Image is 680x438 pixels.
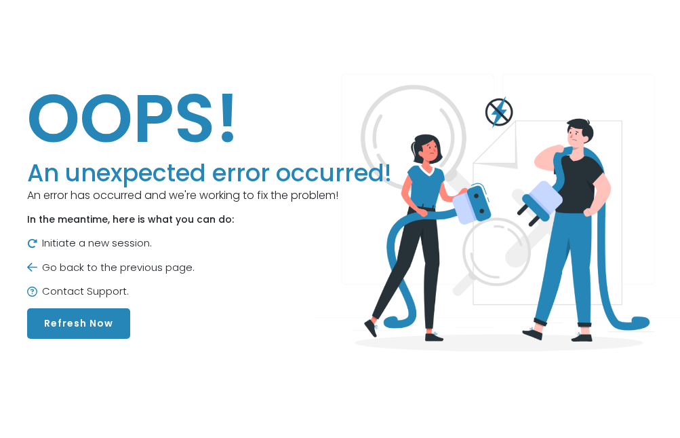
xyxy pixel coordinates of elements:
p: Initiate a new session. [27,236,392,251]
p: In the meantime, here is what you can do: [27,213,392,227]
p: Contact Support. [27,284,392,299]
p: An error has occurred and we're working to fix the problem! [27,187,392,204]
h3: An unexpected error occurred! [27,159,392,187]
h1: OOPS! [27,77,392,159]
button: Refresh Now [27,308,130,339]
p: Go back to the previous page. [27,260,392,276]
